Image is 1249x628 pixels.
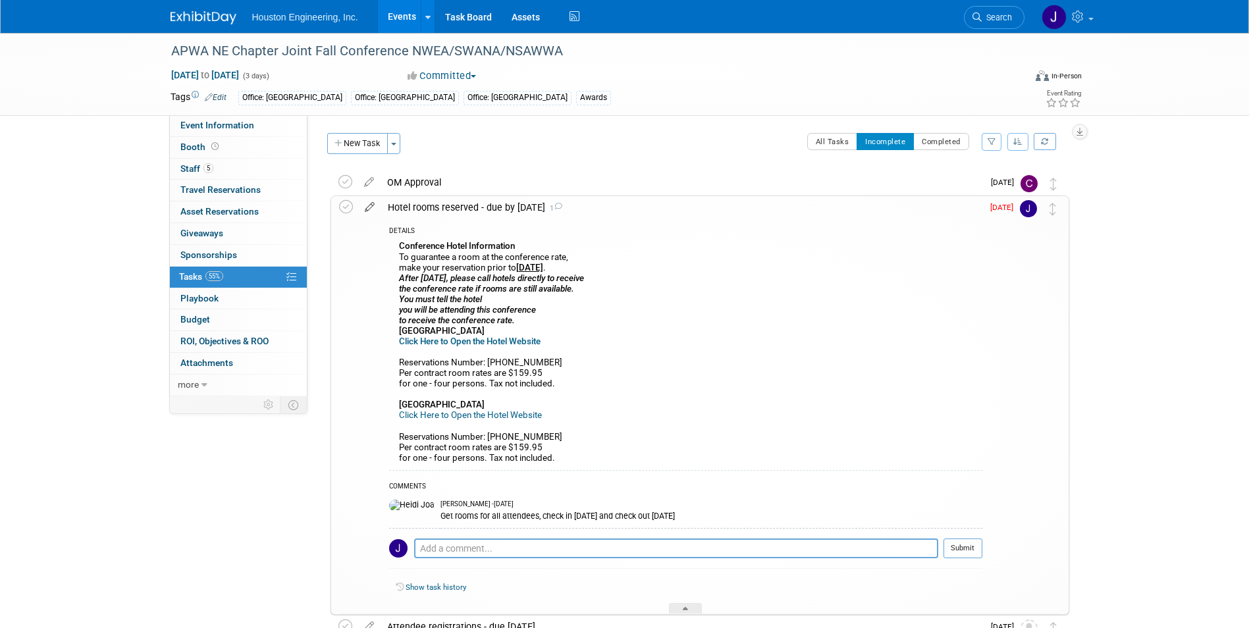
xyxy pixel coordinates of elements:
[399,284,574,294] b: the conference rate if rooms are still available.
[170,267,307,288] a: Tasks55%
[857,133,914,150] button: Incomplete
[399,241,515,251] b: Conference Hotel Information
[943,538,982,558] button: Submit
[406,583,466,592] a: Show task history
[991,178,1021,187] span: [DATE]
[389,238,982,469] div: To guarantee a room at the conference rate, make your reservation prior to . Reservations Number:...
[199,70,211,80] span: to
[576,91,611,105] div: Awards
[1046,90,1081,97] div: Event Rating
[205,93,226,102] a: Edit
[180,357,233,368] span: Attachments
[947,68,1082,88] div: Event Format
[1050,203,1056,215] i: Move task
[358,201,381,213] a: edit
[180,336,269,346] span: ROI, Objectives & ROO
[327,133,388,154] button: New Task
[403,69,481,83] button: Committed
[913,133,969,150] button: Completed
[516,263,543,273] u: [DATE]
[252,12,358,22] span: Houston Engineering, Inc.
[399,315,515,325] i: to receive the conference rate.
[389,481,982,494] div: COMMENTS
[440,500,514,509] span: [PERSON_NAME] - [DATE]
[180,184,261,195] span: Travel Reservations
[180,142,221,152] span: Booth
[170,245,307,266] a: Sponsorships
[170,353,307,374] a: Attachments
[1021,175,1038,192] img: Chris Furman
[180,163,213,174] span: Staff
[170,288,307,309] a: Playbook
[238,91,346,105] div: Office: [GEOGRAPHIC_DATA]
[203,163,213,173] span: 5
[1051,71,1082,81] div: In-Person
[180,293,219,303] span: Playbook
[1050,178,1057,190] i: Move task
[399,410,542,420] a: Click Here to Open the Hotel Website
[1036,70,1049,81] img: Format-Inperson.png
[180,206,259,217] span: Asset Reservations
[205,271,223,281] span: 55%
[1042,5,1067,30] img: Jessica Lambrecht
[170,375,307,396] a: more
[399,326,485,336] b: [GEOGRAPHIC_DATA]
[257,396,280,413] td: Personalize Event Tab Strip
[1034,133,1056,150] a: Refresh
[351,91,459,105] div: Office: [GEOGRAPHIC_DATA]
[381,171,983,194] div: OM Approval
[178,379,199,390] span: more
[440,509,982,521] div: Get rooms for all attendees, check in [DATE] and check out [DATE]
[807,133,858,150] button: All Tasks
[179,271,223,282] span: Tasks
[389,500,434,511] img: Heidi Joarnt
[399,400,485,409] b: [GEOGRAPHIC_DATA]
[180,228,223,238] span: Giveaways
[381,196,982,219] div: Hotel rooms reserved - due by [DATE]
[399,273,584,283] b: After [DATE], please call hotels directly to receive
[280,396,307,413] td: Toggle Event Tabs
[170,223,307,244] a: Giveaways
[389,226,982,238] div: DETAILS
[170,159,307,180] a: Staff5
[982,13,1012,22] span: Search
[170,180,307,201] a: Travel Reservations
[209,142,221,151] span: Booth not reserved yet
[1020,200,1037,217] img: Jessica Lambrecht
[399,336,541,346] a: Click Here to Open the Hotel Website
[358,176,381,188] a: edit
[170,115,307,136] a: Event Information
[171,69,240,81] span: [DATE] [DATE]
[964,6,1024,29] a: Search
[990,203,1020,212] span: [DATE]
[464,91,571,105] div: Office: [GEOGRAPHIC_DATA]
[170,331,307,352] a: ROI, Objectives & ROO
[170,201,307,222] a: Asset Reservations
[167,39,1005,63] div: APWA NE Chapter Joint Fall Conference NWEA/SWANA/NSAWWA
[171,11,236,24] img: ExhibitDay
[399,294,536,315] i: You must tell the hotel you will be attending this conference
[180,120,254,130] span: Event Information
[170,309,307,330] a: Budget
[180,314,210,325] span: Budget
[242,72,269,80] span: (3 days)
[170,137,307,158] a: Booth
[545,204,562,213] span: 1
[171,90,226,105] td: Tags
[389,539,408,558] img: Jessica Lambrecht
[180,249,237,260] span: Sponsorships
